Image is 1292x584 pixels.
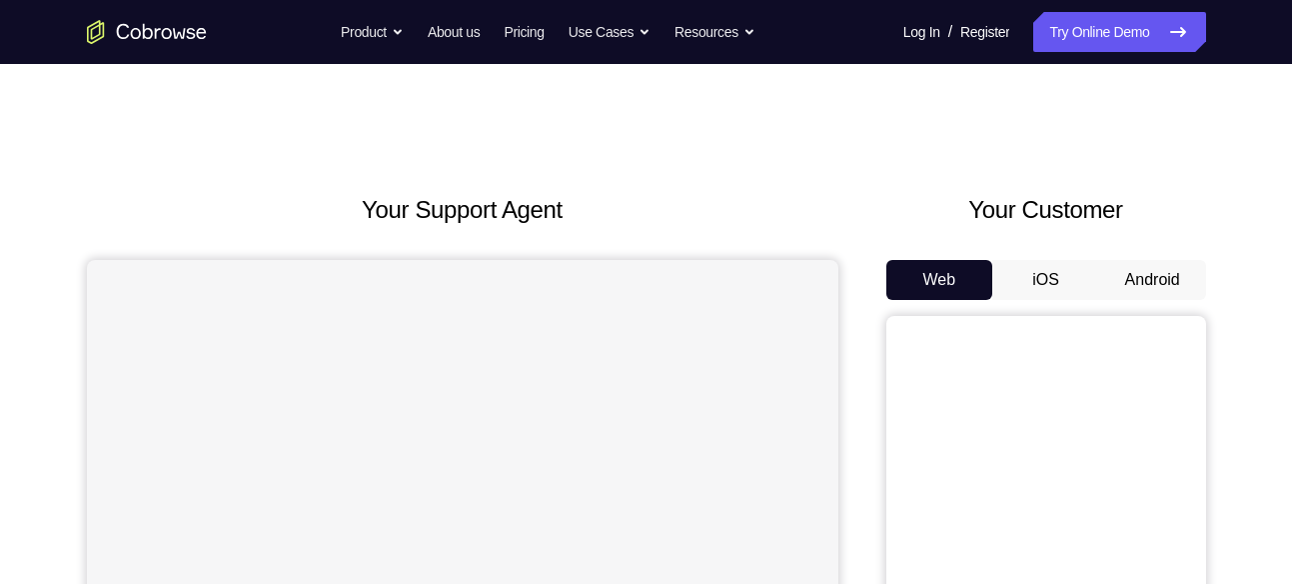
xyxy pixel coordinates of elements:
[903,12,940,52] a: Log In
[341,12,404,52] button: Product
[504,12,544,52] a: Pricing
[87,20,207,44] a: Go to the home page
[886,260,993,300] button: Web
[674,12,755,52] button: Resources
[569,12,650,52] button: Use Cases
[948,20,952,44] span: /
[1099,260,1206,300] button: Android
[428,12,480,52] a: About us
[992,260,1099,300] button: iOS
[87,192,838,228] h2: Your Support Agent
[886,192,1206,228] h2: Your Customer
[1033,12,1205,52] a: Try Online Demo
[960,12,1009,52] a: Register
